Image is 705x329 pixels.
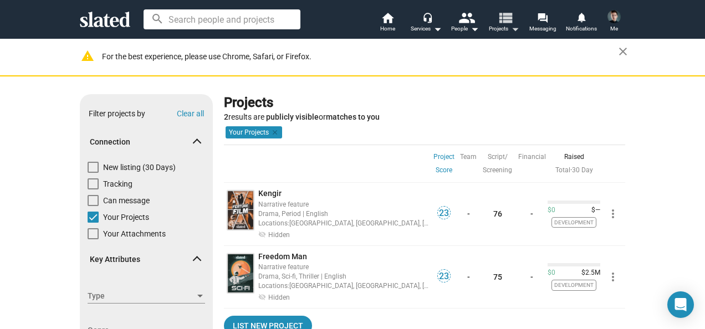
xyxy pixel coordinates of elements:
mat-icon: clear [269,127,279,137]
div: Raised [548,150,600,163]
mat-icon: visibility_off [258,292,266,300]
a: Notifications [562,11,601,35]
span: $0 [548,206,555,215]
span: Development [551,280,596,290]
a: - [530,273,533,281]
span: Your Attachments [103,228,166,239]
a: Home [368,11,407,35]
a: undefined [225,251,256,295]
mat-icon: forum [537,12,548,23]
span: Hidden [268,294,290,301]
button: Clear all [177,109,204,118]
mat-icon: home [381,11,394,24]
a: 75 [493,273,502,281]
div: Filter projects by [89,109,145,119]
span: 23 [438,208,450,219]
div: Narrative feature [258,261,430,272]
a: - [530,209,533,218]
span: Projects [489,22,519,35]
mat-chip: Your Projects [226,126,282,138]
a: Messaging [523,11,562,35]
a: Financial [518,150,546,163]
span: Locations: [258,282,289,290]
a: 23 [437,275,451,284]
div: Connection [80,162,213,245]
span: Home [380,22,395,35]
span: · [555,166,572,174]
span: Notifications [566,22,597,35]
button: People [446,11,484,35]
span: Your Projects [103,212,149,223]
input: Search people and projects [144,9,300,29]
button: Billy FestorazziMe [601,8,627,37]
span: Can message [103,195,150,206]
div: Drama, Sci-fi, Thriller | English [258,271,430,281]
mat-icon: warning [81,49,94,63]
mat-icon: visibility_off [258,229,266,237]
span: Freedom Man [258,252,307,261]
mat-icon: more_vert [606,207,620,220]
div: [GEOGRAPHIC_DATA], [GEOGRAPHIC_DATA], [GEOGRAPHIC_DATA] [258,218,430,228]
mat-expansion-panel-header: Connection [80,124,213,160]
span: Type [88,290,195,302]
div: Projects [224,94,621,112]
b: matches to you [326,112,380,121]
div: Open Intercom Messenger [667,291,694,318]
a: Total [555,166,570,174]
a: 76 [493,209,502,218]
span: Messaging [529,22,556,35]
a: 23 [437,212,451,221]
strong: 2 [224,112,228,121]
span: Locations: [258,219,289,227]
span: results are or [224,112,380,121]
button: Services [407,11,446,35]
a: Team [460,150,477,163]
mat-icon: arrow_drop_down [431,22,444,35]
mat-icon: arrow_drop_down [508,22,522,35]
div: [GEOGRAPHIC_DATA], [GEOGRAPHIC_DATA], [GEOGRAPHIC_DATA], [GEOGRAPHIC_DATA], [GEOGRAPHIC_DATA], [U... [258,280,430,291]
mat-icon: people [458,9,474,25]
mat-icon: notifications [576,12,586,22]
a: Freedom ManNarrative featureDrama, Sci-fi, Thriller | EnglishLocations:[GEOGRAPHIC_DATA], [GEOGRA... [258,251,430,303]
b: publicly visible [266,112,319,121]
mat-icon: view_list [497,9,513,25]
span: 23 [438,271,450,282]
span: Kengir [258,189,282,198]
div: People [451,22,479,35]
a: - [467,209,470,218]
mat-icon: close [616,45,630,58]
div: Services [411,22,442,35]
span: New listing (30 Days) [103,162,176,173]
span: $2.5M [577,269,600,277]
img: undefined [227,254,254,293]
div: Drama, Period | English [258,208,430,219]
mat-icon: arrow_drop_down [468,22,481,35]
a: Script/ Screening [483,150,512,177]
span: Tracking [103,178,132,189]
a: 30 Day [572,166,593,174]
span: $0 [548,269,555,277]
img: Billy Festorazzi [607,10,621,23]
span: Development [551,217,596,228]
div: Narrative feature [258,199,430,209]
a: - [467,273,470,281]
span: Connection [90,137,194,147]
a: KengirNarrative featureDrama, Period | EnglishLocations:[GEOGRAPHIC_DATA], [GEOGRAPHIC_DATA], [GE... [258,188,430,240]
mat-icon: headset_mic [422,12,432,22]
div: For the best experience, please use Chrome, Safari, or Firefox. [102,49,619,64]
img: undefined [227,191,254,230]
button: Projects [484,11,523,35]
span: Key Attributes [90,254,194,265]
span: $— [587,206,600,215]
a: undefined [225,188,256,232]
mat-icon: more_vert [606,270,620,284]
span: Hidden [268,231,290,239]
mat-expansion-panel-header: Key Attributes [80,241,213,277]
a: Project Score [433,150,454,177]
span: Me [610,22,618,35]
